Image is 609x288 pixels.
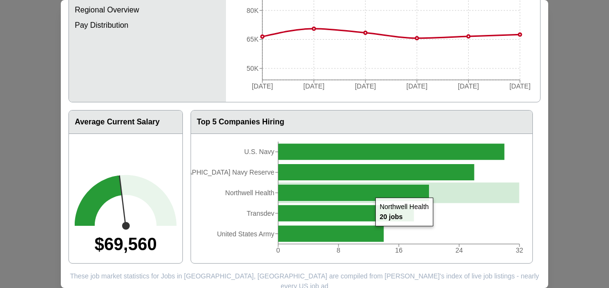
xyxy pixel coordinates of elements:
[247,210,274,217] tspan: Transdev
[217,230,274,238] tspan: United States Army
[355,82,376,90] tspan: [DATE]
[276,246,280,254] tspan: 0
[395,246,403,254] tspan: 16
[69,18,226,33] a: Pay Distribution
[458,82,479,90] tspan: [DATE]
[406,82,428,90] tspan: [DATE]
[337,246,340,254] tspan: 8
[455,246,463,254] tspan: 24
[244,148,274,155] tspan: U.S. Navy
[225,189,274,197] tspan: Northwell Health
[75,226,177,257] div: $69,560
[247,65,259,72] tspan: 50K
[516,246,523,254] tspan: 32
[69,2,226,18] a: Regional Overview
[69,111,182,134] h3: Average Current Salary
[155,168,274,176] tspan: [DEMOGRAPHIC_DATA] Navy Reserve
[191,111,532,134] h3: Top 5 Companies Hiring
[509,82,530,90] tspan: [DATE]
[252,82,273,90] tspan: [DATE]
[247,7,259,14] tspan: 80K
[304,82,325,90] tspan: [DATE]
[247,35,259,43] tspan: 65K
